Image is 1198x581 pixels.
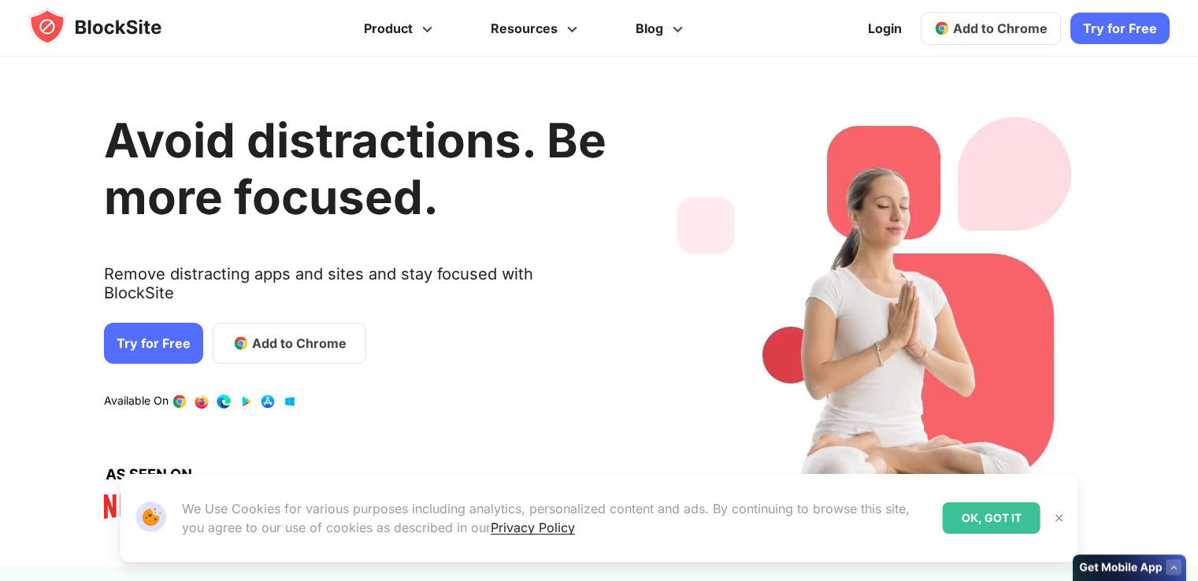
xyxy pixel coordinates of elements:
text: Remove distracting apps and sites and stay focused with BlockSite [104,265,606,315]
a: Try for Free [1070,13,1170,44]
a: Login [859,9,911,47]
h1: Avoid distractions. Be more focused. [104,112,606,225]
a: Add to Chrome [921,12,1061,45]
div: OK, GOT IT [943,502,1040,534]
a: Try for Free [104,323,203,364]
span: Add to Chrome [252,334,347,353]
a: Add to Chrome [213,323,366,364]
span: Add to Chrome [953,20,1048,36]
button: Close [1049,508,1070,528]
img: chrome-icon.svg [934,20,950,36]
p: We Use Cookies for various purposes including analytics, personalized content and ads. By continu... [182,499,930,537]
img: Close [1053,512,1066,524]
img: blocksite-icon.5d769676.svg [28,8,192,46]
text: Available On [104,394,169,409]
a: Privacy Policy [491,520,575,535]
